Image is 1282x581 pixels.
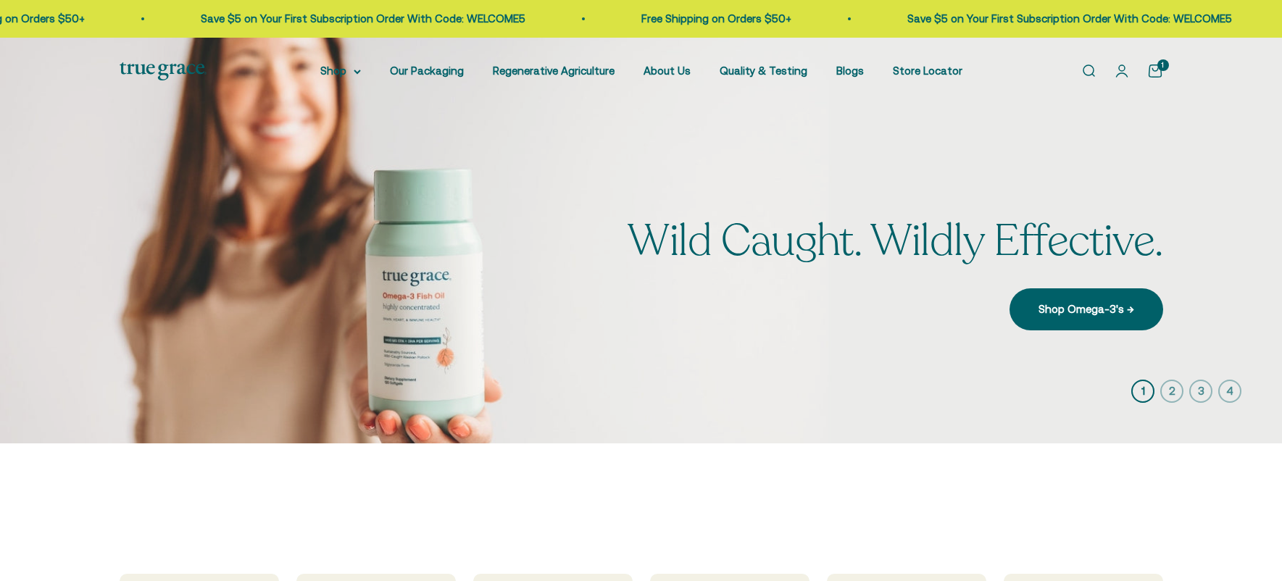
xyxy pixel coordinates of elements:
summary: Shop [320,62,361,80]
a: Free Shipping on Orders $50+ [641,12,791,25]
button: 2 [1160,380,1183,403]
button: 1 [1131,380,1154,403]
a: Regenerative Agriculture [493,64,615,77]
button: 3 [1189,380,1212,403]
cart-count: 1 [1157,59,1169,71]
split-lines: Wild Caught. Wildly Effective. [628,212,1162,271]
a: Blogs [836,64,864,77]
button: 4 [1218,380,1241,403]
a: Store Locator [893,64,962,77]
a: Quality & Testing [720,64,807,77]
p: Save $5 on Your First Subscription Order With Code: WELCOME5 [907,10,1232,28]
a: Shop Omega-3's → [1010,288,1163,330]
a: Our Packaging [390,64,464,77]
p: Save $5 on Your First Subscription Order With Code: WELCOME5 [201,10,525,28]
a: About Us [644,64,691,77]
